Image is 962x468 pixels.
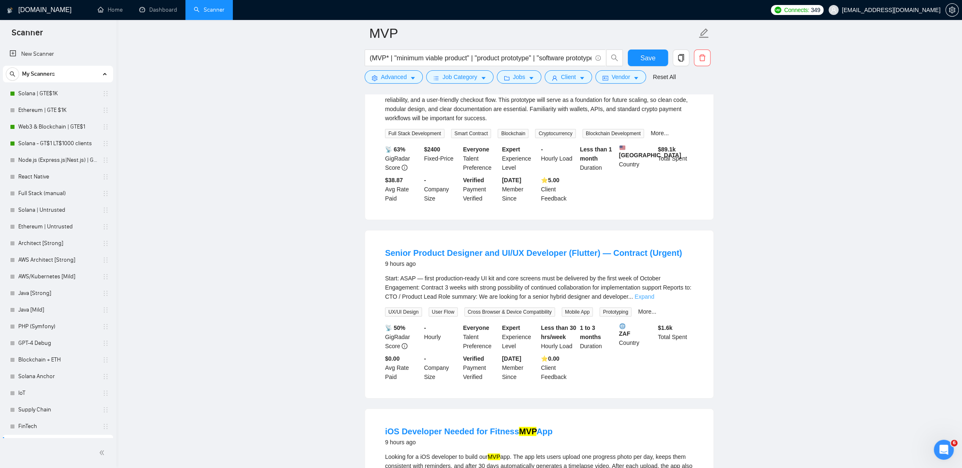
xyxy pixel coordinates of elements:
img: upwork-logo.png [775,7,781,13]
b: [DATE] [502,355,521,362]
span: holder [102,190,109,197]
div: Start: ASAP — first production-ready UI kit and core screens must be delivered by the first week ... [385,274,693,301]
div: Client Feedback [539,176,578,203]
span: user [552,75,557,81]
span: Smart Contract [451,129,491,138]
b: $0.00 [385,355,400,362]
b: Everyone [463,146,489,153]
span: Scanner [5,27,49,44]
span: delete [694,54,710,62]
div: Hourly Load [539,323,578,351]
b: ⭐️ 5.00 [541,177,559,183]
b: 📡 63% [385,146,405,153]
b: ⭐️ 0.00 [541,355,559,362]
div: Member Since [500,354,539,381]
span: folder [504,75,510,81]
div: Talent Preference [461,323,501,351]
span: caret-down [579,75,585,81]
a: New Scanner [10,46,106,62]
span: Vendor [612,72,630,82]
span: idcard [602,75,608,81]
span: info-circle [595,55,601,61]
a: Solana Anchor [18,368,97,385]
a: searchScanner [194,6,224,13]
button: search [606,50,623,66]
div: Country [617,323,656,351]
span: UX/UI Design [385,307,422,317]
div: GigRadar Score [383,145,422,172]
div: Total Spent [656,145,695,172]
span: holder [102,273,109,280]
span: Mobile App [562,307,593,317]
a: Reset All [653,72,676,82]
span: Jobs [513,72,525,82]
li: My Scanners [3,66,113,451]
div: Fixed-Price [422,145,461,172]
span: holder [102,406,109,413]
div: 9 hours ago [385,437,553,447]
a: AWS/Kubernetes [Mild] [18,268,97,285]
button: userClientcaret-down [545,70,592,84]
b: - [424,177,426,183]
a: Ethereum | Untrusted [18,218,97,235]
button: folderJobscaret-down [497,70,542,84]
a: PHP (Symfony) [18,318,97,335]
span: caret-down [633,75,639,81]
div: Hourly [422,323,461,351]
span: info-circle [402,343,407,349]
img: 🇺🇸 [619,145,625,151]
b: Expert [502,146,520,153]
a: FinTech [18,418,97,435]
div: Hourly Load [539,145,578,172]
div: Company Size [422,176,461,203]
b: - [424,355,426,362]
span: holder [102,124,109,130]
button: delete [694,50,710,66]
a: Java [Strong] [18,285,97,302]
a: dashboardDashboard [139,6,177,13]
a: Full Stack (manual) [18,185,97,202]
a: setting [945,7,959,13]
button: barsJob Categorycaret-down [426,70,493,84]
a: IoT [18,385,97,401]
span: search [6,71,19,77]
div: GigRadar Score [383,323,422,351]
span: Save [640,53,655,63]
button: settingAdvancedcaret-down [365,70,423,84]
a: Blockchain + ETH [18,352,97,368]
span: Blockchain Development [582,129,644,138]
b: 1 to 3 months [580,324,601,340]
span: holder [102,390,109,396]
b: $ 2400 [424,146,440,153]
div: 9 hours ago [385,259,682,269]
span: holder [102,240,109,247]
a: Senior Product Designer and UI/UX Developer (Flutter) — Contract (Urgent) [385,248,682,258]
a: Solana - GT$1 LT$1000 clients [18,135,97,152]
b: ZAF [619,323,655,337]
a: MVP [18,435,97,451]
span: caret-down [410,75,416,81]
b: $ 89.1k [658,146,676,153]
b: - [541,146,543,153]
div: Client Feedback [539,354,578,381]
button: Save [628,50,668,66]
input: Scanner name... [369,23,697,44]
a: React Native [18,168,97,185]
mark: MVP [519,427,536,436]
span: holder [102,257,109,263]
div: Payment Verified [461,176,501,203]
span: holder [102,223,109,230]
a: Supply Chain [18,401,97,418]
a: GPT-4 Debug [18,335,97,352]
span: Connects: [784,5,809,15]
button: idcardVendorcaret-down [595,70,646,84]
span: Blockchain [498,129,528,138]
b: [GEOGRAPHIC_DATA] [619,145,681,158]
span: Cryptocurrency [535,129,575,138]
a: More... [651,130,669,136]
a: Ethereum | GTE $1K [18,102,97,119]
span: holder [102,423,109,430]
span: My Scanners [22,66,55,82]
a: Expand [634,293,654,300]
span: info-circle [402,165,407,171]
